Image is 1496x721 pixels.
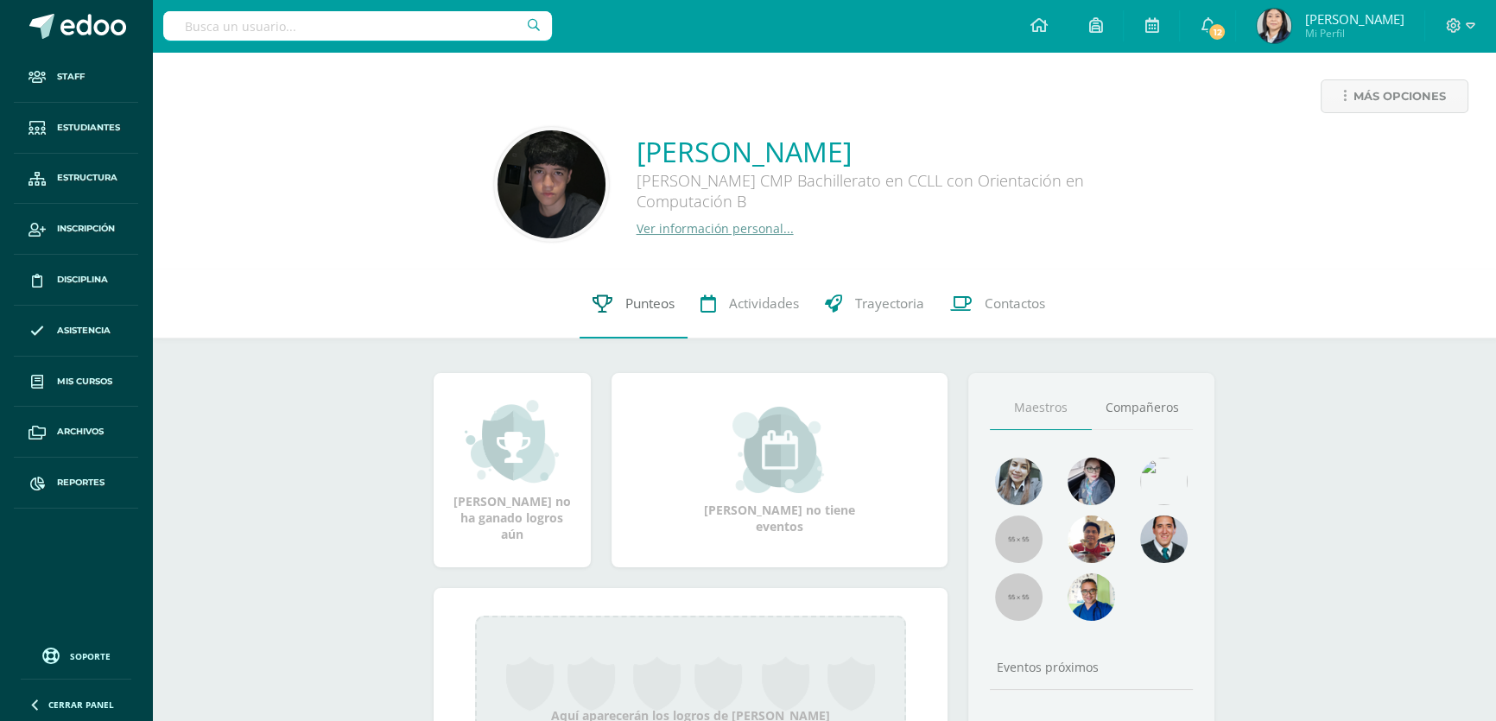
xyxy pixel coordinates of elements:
[1304,26,1404,41] span: Mi Perfil
[163,11,552,41] input: Busca un usuario...
[48,699,114,711] span: Cerrar panel
[693,407,865,534] div: [PERSON_NAME] no tiene eventos
[732,407,827,493] img: event_small.png
[1353,80,1446,112] span: Más opciones
[1068,573,1115,621] img: 10741f48bcca31577cbcd80b61dad2f3.png
[1208,22,1227,41] span: 12
[57,324,111,338] span: Asistencia
[21,643,131,667] a: Soporte
[995,573,1043,621] img: 55x55
[1321,79,1468,113] a: Más opciones
[14,52,138,103] a: Staff
[625,294,675,313] span: Punteos
[995,458,1043,505] img: 45bd7986b8947ad7e5894cbc9b781108.png
[812,269,937,338] a: Trayectoria
[57,425,104,439] span: Archivos
[1257,9,1291,43] img: ab5b52e538c9069687ecb61632cf326d.png
[498,130,605,238] img: b82f3f7c7e05ef176e63ff9f5642e54a.png
[57,476,105,490] span: Reportes
[1092,386,1194,430] a: Compañeros
[57,273,108,287] span: Disciplina
[637,170,1155,220] div: [PERSON_NAME] CMP Bachillerato en CCLL con Orientación en Computación B
[580,269,688,338] a: Punteos
[14,103,138,154] a: Estudiantes
[57,171,117,185] span: Estructura
[57,121,120,135] span: Estudiantes
[990,386,1092,430] a: Maestros
[1304,10,1404,28] span: [PERSON_NAME]
[688,269,812,338] a: Actividades
[990,659,1194,675] div: Eventos próximos
[1068,458,1115,505] img: b8baad08a0802a54ee139394226d2cf3.png
[1140,458,1188,505] img: c25c8a4a46aeab7e345bf0f34826bacf.png
[637,133,1155,170] a: [PERSON_NAME]
[57,70,85,84] span: Staff
[729,294,799,313] span: Actividades
[1068,515,1115,563] img: 11152eb22ca3048aebc25a5ecf6973a7.png
[14,458,138,509] a: Reportes
[995,515,1043,563] img: 55x55
[985,294,1045,313] span: Contactos
[14,306,138,357] a: Asistencia
[57,222,115,236] span: Inscripción
[14,357,138,408] a: Mis cursos
[1140,515,1188,563] img: eec80b72a0218df6e1b0c014193c2b59.png
[57,375,112,389] span: Mis cursos
[451,398,574,542] div: [PERSON_NAME] no ha ganado logros aún
[70,650,111,662] span: Soporte
[14,407,138,458] a: Archivos
[14,255,138,306] a: Disciplina
[937,269,1058,338] a: Contactos
[465,398,559,484] img: achievement_small.png
[637,220,794,237] a: Ver información personal...
[14,154,138,205] a: Estructura
[14,204,138,255] a: Inscripción
[855,294,924,313] span: Trayectoria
